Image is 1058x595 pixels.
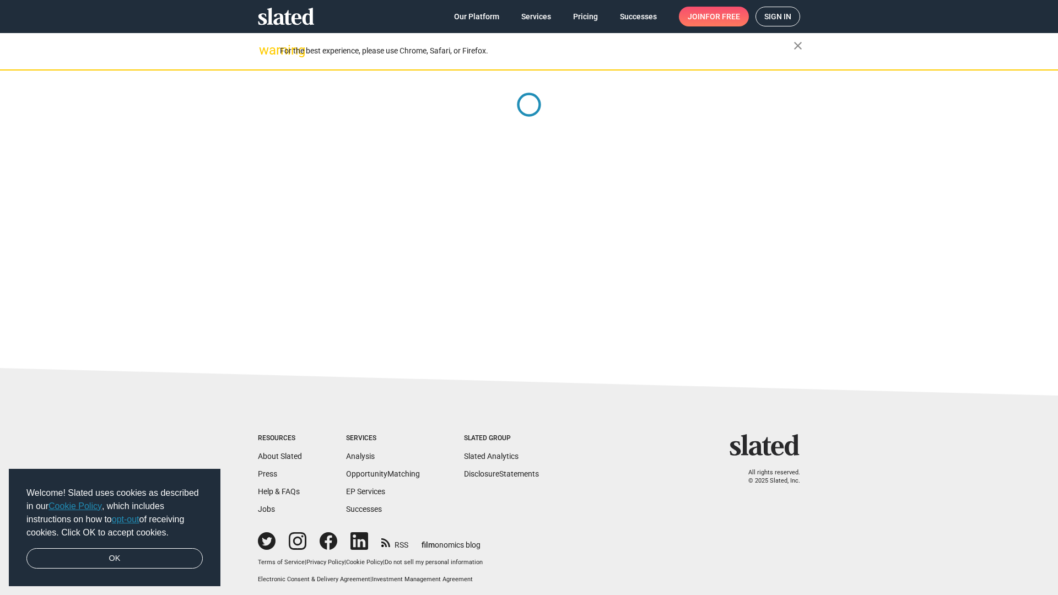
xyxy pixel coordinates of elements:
[611,7,666,26] a: Successes
[305,559,306,566] span: |
[258,434,302,443] div: Resources
[764,7,791,26] span: Sign in
[258,487,300,496] a: Help & FAQs
[454,7,499,26] span: Our Platform
[464,434,539,443] div: Slated Group
[521,7,551,26] span: Services
[573,7,598,26] span: Pricing
[679,7,749,26] a: Joinfor free
[258,505,275,513] a: Jobs
[48,501,102,511] a: Cookie Policy
[381,533,408,550] a: RSS
[26,486,203,539] span: Welcome! Slated uses cookies as described in our , which includes instructions on how to of recei...
[372,576,473,583] a: Investment Management Agreement
[620,7,657,26] span: Successes
[422,540,435,549] span: film
[464,469,539,478] a: DisclosureStatements
[346,469,420,478] a: OpportunityMatching
[258,559,305,566] a: Terms of Service
[346,487,385,496] a: EP Services
[385,559,483,567] button: Do not sell my personal information
[258,469,277,478] a: Press
[259,44,272,57] mat-icon: warning
[564,7,607,26] a: Pricing
[464,452,519,461] a: Slated Analytics
[26,548,203,569] a: dismiss cookie message
[346,434,420,443] div: Services
[280,44,793,58] div: For the best experience, please use Chrome, Safari, or Firefox.
[370,576,372,583] span: |
[791,39,805,52] mat-icon: close
[737,469,800,485] p: All rights reserved. © 2025 Slated, Inc.
[755,7,800,26] a: Sign in
[688,7,740,26] span: Join
[346,505,382,513] a: Successes
[112,515,139,524] a: opt-out
[258,452,302,461] a: About Slated
[9,469,220,587] div: cookieconsent
[346,559,383,566] a: Cookie Policy
[512,7,560,26] a: Services
[445,7,508,26] a: Our Platform
[344,559,346,566] span: |
[306,559,344,566] a: Privacy Policy
[383,559,385,566] span: |
[705,7,740,26] span: for free
[258,576,370,583] a: Electronic Consent & Delivery Agreement
[346,452,375,461] a: Analysis
[422,531,481,550] a: filmonomics blog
